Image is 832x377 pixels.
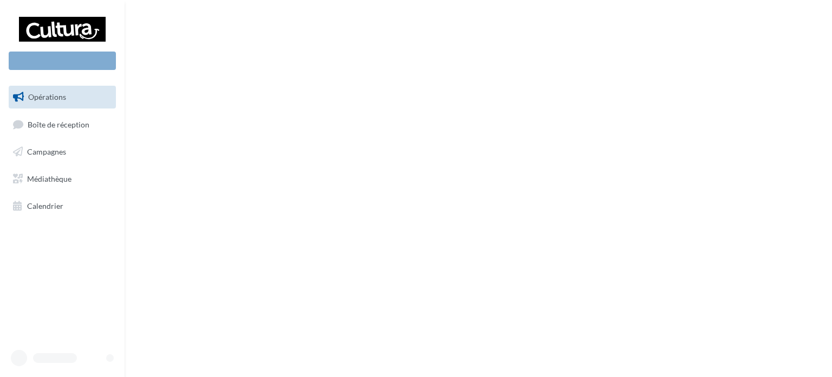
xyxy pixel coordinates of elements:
span: Boîte de réception [28,119,89,129]
span: Calendrier [27,201,63,210]
span: Médiathèque [27,174,71,183]
span: Opérations [28,92,66,101]
a: Campagnes [6,140,118,163]
div: Nouvelle campagne [9,52,116,70]
a: Boîte de réception [6,113,118,136]
a: Calendrier [6,195,118,218]
a: Opérations [6,86,118,108]
a: Médiathèque [6,168,118,190]
span: Campagnes [27,147,66,156]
